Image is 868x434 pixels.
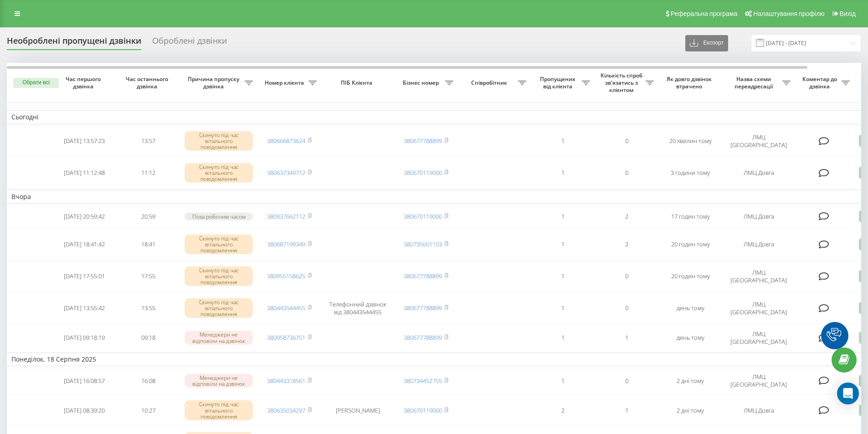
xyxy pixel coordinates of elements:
[722,126,795,156] td: ЛМЦ [GEOGRAPHIC_DATA]
[531,368,595,393] td: 1
[52,126,116,156] td: [DATE] 13:57:23
[722,368,795,393] td: ЛМЦ [GEOGRAPHIC_DATA]
[185,331,253,344] div: Менеджери не відповіли на дзвінок
[52,158,116,188] td: [DATE] 11:12:48
[399,79,445,87] span: Бізнес номер
[267,240,305,248] a: 380687199349
[753,10,824,17] span: Налаштування профілю
[658,230,722,260] td: 20 годин тому
[837,383,859,404] div: Open Intercom Messenger
[267,168,305,177] a: 380637349712
[267,304,305,312] a: 380443544455
[722,205,795,228] td: ЛМЦ Довга
[658,368,722,393] td: 2 дні тому
[658,126,722,156] td: 20 хвилин тому
[595,205,658,228] td: 2
[404,272,442,280] a: 380677788899
[722,293,795,323] td: ЛМЦ [GEOGRAPHIC_DATA]
[404,240,442,248] a: 380735001103
[595,126,658,156] td: 0
[685,35,728,51] button: Експорт
[595,325,658,351] td: 1
[404,137,442,145] a: 380677788899
[60,76,109,90] span: Час першого дзвінка
[840,10,856,17] span: Вихід
[531,158,595,188] td: 1
[658,293,722,323] td: день тому
[321,395,394,425] td: [PERSON_NAME]
[185,235,253,255] div: Скинуто під час вітального повідомлення
[116,293,180,323] td: 13:55
[267,212,305,220] a: 380937662112
[595,261,658,291] td: 0
[658,205,722,228] td: 17 годин тому
[116,261,180,291] td: 17:55
[123,76,173,90] span: Час останнього дзвінка
[658,395,722,425] td: 2 дні тому
[152,36,227,50] div: Оброблені дзвінки
[52,205,116,228] td: [DATE] 20:59:42
[404,377,442,385] a: 380734452755
[185,213,253,220] div: Поза робочим часом
[404,212,442,220] a: 380670119000
[52,395,116,425] td: [DATE] 08:39:20
[531,230,595,260] td: 1
[52,230,116,260] td: [DATE] 18:41:42
[535,76,582,90] span: Пропущених від клієнта
[185,400,253,420] div: Скинуто під час вітального повідомлення
[185,131,253,151] div: Скинуто під час вітального повідомлення
[531,395,595,425] td: 2
[595,368,658,393] td: 0
[404,304,442,312] a: 380677788899
[116,325,180,351] td: 09:18
[404,333,442,342] a: 380677788899
[800,76,842,90] span: Коментар до дзвінка
[658,158,722,188] td: 3 години тому
[52,368,116,393] td: [DATE] 16:08:57
[52,293,116,323] td: [DATE] 13:55:42
[185,298,253,318] div: Скинуто під час вітального повідомлення
[185,374,253,388] div: Менеджери не відповіли на дзвінок
[531,126,595,156] td: 1
[462,79,518,87] span: Співробітник
[262,79,308,87] span: Номер клієнта
[52,261,116,291] td: [DATE] 17:55:01
[722,158,795,188] td: ЛМЦ Довга
[722,325,795,351] td: ЛМЦ [GEOGRAPHIC_DATA]
[595,230,658,260] td: 2
[267,272,305,280] a: 380955158625
[267,406,305,414] a: 380635034297
[599,72,646,93] span: Кількість спроб зв'язатись з клієнтом
[722,230,795,260] td: ЛМЦ Довга
[531,293,595,323] td: 1
[116,395,180,425] td: 10:27
[185,163,253,183] div: Скинуто під час вітального повідомлення
[658,325,722,351] td: день тому
[116,126,180,156] td: 13:57
[531,325,595,351] td: 1
[7,36,141,50] div: Необроблені пропущені дзвінки
[658,261,722,291] td: 20 годин тому
[727,76,782,90] span: Назва схеми переадресації
[531,205,595,228] td: 1
[404,406,442,414] a: 380670119000
[267,333,305,342] a: 380958736751
[595,293,658,323] td: 0
[329,79,386,87] span: ПІБ Клієнта
[52,325,116,351] td: [DATE] 09:18:19
[267,377,305,385] a: 380443318561
[671,10,738,17] span: Реферальна програма
[595,158,658,188] td: 0
[531,261,595,291] td: 1
[404,168,442,177] a: 380670119000
[116,158,180,188] td: 11:12
[595,395,658,425] td: 1
[666,76,715,90] span: Як довго дзвінок втрачено
[722,395,795,425] td: ЛМЦ Довга
[185,266,253,286] div: Скинуто під час вітального повідомлення
[13,78,59,88] button: Обрати всі
[116,230,180,260] td: 18:41
[722,261,795,291] td: ЛМЦ [GEOGRAPHIC_DATA]
[267,137,305,145] a: 380666873624
[116,368,180,393] td: 16:08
